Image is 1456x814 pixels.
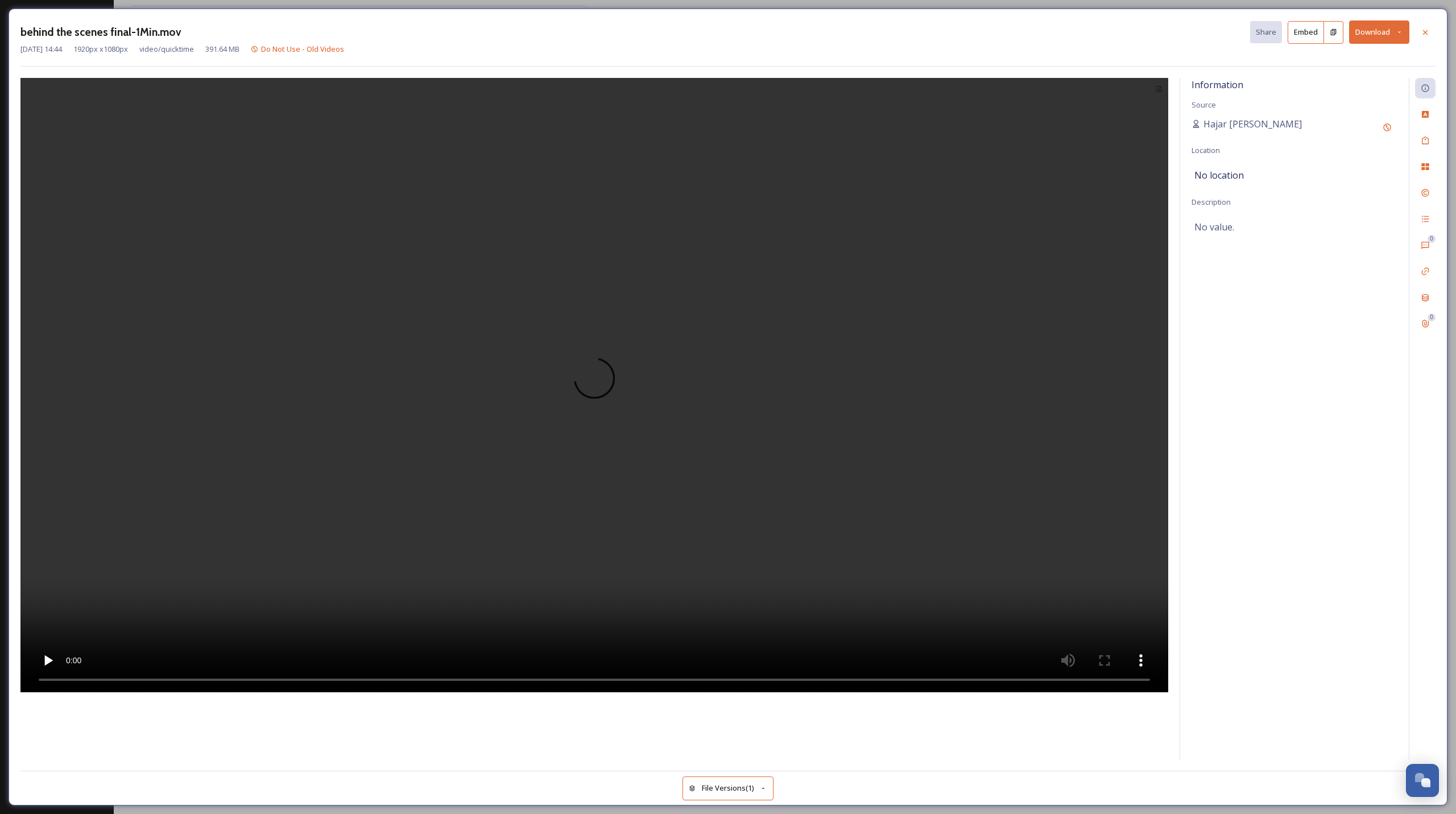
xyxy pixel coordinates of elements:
[1428,313,1436,321] div: 0
[1288,21,1324,44] button: Embed
[73,44,128,55] span: 1920 px x 1080 px
[1192,197,1231,207] span: Description
[1250,21,1282,43] button: Share
[205,44,239,55] span: 391.64 MB
[1192,145,1220,155] span: Location
[20,44,62,55] span: [DATE] 14:44
[1194,220,1234,234] span: No value.
[1203,117,1302,131] span: Hajar [PERSON_NAME]
[1428,235,1436,243] div: 0
[139,44,194,55] span: video/quicktime
[20,24,181,40] h3: behind the scenes final-1Min.mov
[1192,100,1216,110] span: Source
[1192,78,1243,91] span: Information
[261,44,344,54] span: Do Not Use - Old Videos
[1194,168,1244,182] span: No location
[1349,20,1409,44] button: Download
[682,776,773,800] button: File Versions(1)
[1406,764,1439,797] button: Open Chat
